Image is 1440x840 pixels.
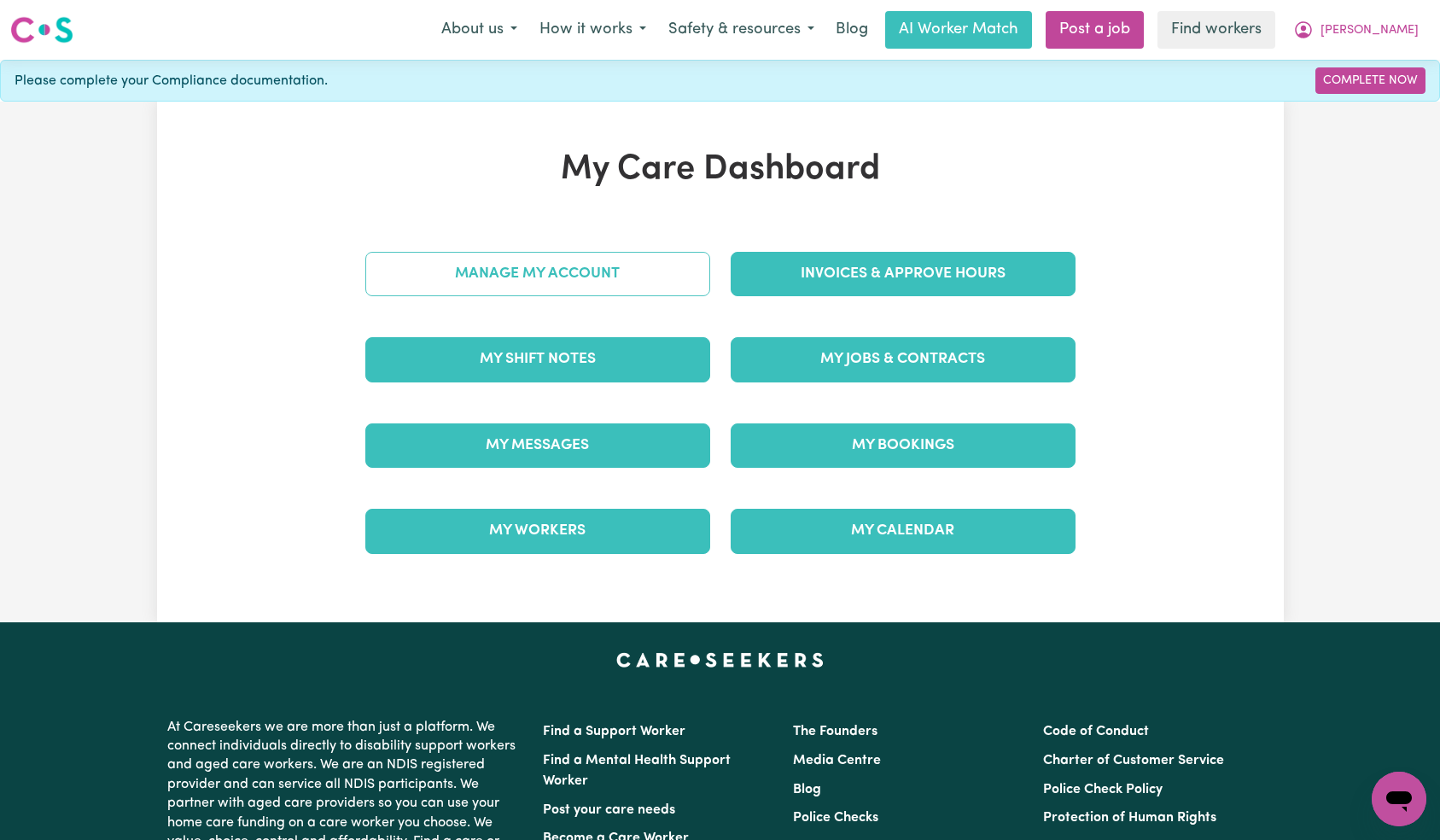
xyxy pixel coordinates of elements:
a: Find workers [1157,11,1275,49]
a: Charter of Customer Service [1043,754,1224,767]
a: Media Centre [793,754,881,767]
a: Post a job [1046,11,1144,49]
a: Blog [793,783,821,796]
button: About us [430,12,528,48]
a: My Calendar [731,509,1076,553]
a: My Shift Notes [365,337,710,382]
a: Blog [825,11,878,49]
a: AI Worker Match [885,11,1032,49]
a: Police Checks [793,811,878,825]
button: How it works [528,12,657,48]
button: Safety & resources [657,12,825,48]
a: The Founders [793,725,877,738]
a: Find a Mental Health Support Worker [543,754,731,788]
span: [PERSON_NAME] [1320,21,1419,40]
a: My Bookings [731,423,1076,468]
a: Police Check Policy [1043,783,1163,796]
a: Find a Support Worker [543,725,685,738]
a: Post your care needs [543,803,675,817]
a: Invoices & Approve Hours [731,252,1076,296]
a: My Messages [365,423,710,468]
a: Careseekers logo [10,10,73,50]
a: Protection of Human Rights [1043,811,1216,825]
iframe: Button to launch messaging window [1372,772,1426,826]
a: Careseekers home page [616,653,824,667]
h1: My Care Dashboard [355,149,1086,190]
span: Please complete your Compliance documentation. [15,71,328,91]
img: Careseekers logo [10,15,73,45]
a: My Workers [365,509,710,553]
button: My Account [1282,12,1430,48]
a: Manage My Account [365,252,710,296]
a: Code of Conduct [1043,725,1149,738]
a: Complete Now [1315,67,1425,94]
a: My Jobs & Contracts [731,337,1076,382]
